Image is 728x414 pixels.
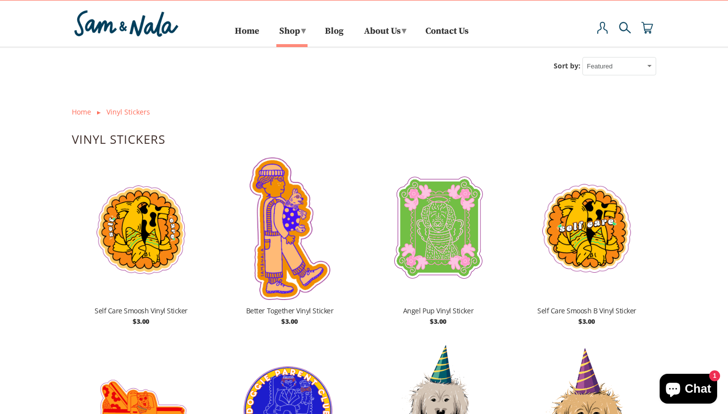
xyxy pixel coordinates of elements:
a: Contact Us [425,28,468,44]
a: Blog [325,28,344,44]
a: Angel Pup Vinyl Sticker Angel Pup Vinyl Sticker $3.00 [369,156,508,329]
span: $3.00 [133,317,150,326]
a: My Account [597,22,609,44]
img: Better Together Vinyl Sticker [241,156,338,304]
a: Search [619,22,631,44]
a: Vinyl Stickers [106,107,150,117]
span: ▾ [402,25,406,37]
a: About Us▾ [361,22,409,44]
a: Home [72,107,91,117]
span: Self Care Smoosh B Vinyl Sticker [537,305,636,316]
inbox-online-store-chat: Shopify online store chat [657,374,720,406]
span: $3.00 [578,317,595,326]
img: Angel Pup Vinyl Sticker [392,156,484,304]
img: search-icon [619,22,631,34]
img: Self Care Smoosh B Vinyl Sticker [539,156,634,304]
span: $3.00 [430,317,447,326]
span: Better Together Vinyl Sticker [246,305,333,316]
a: Home [235,28,259,44]
a: Better Together Vinyl Sticker Better Together Vinyl Sticker $3.00 [220,156,359,329]
img: Self Care Smoosh Vinyl Sticker [92,156,190,304]
label: Sort by: [554,61,580,70]
img: Sam & Nala [72,8,181,39]
img: user-icon [597,22,609,34]
h1: Vinyl Stickers [72,128,656,148]
img: cart-icon [641,22,653,34]
span: Self Care Smoosh Vinyl Sticker [95,305,188,316]
span: ▾ [301,25,306,37]
span: $3.00 [281,317,298,326]
span: Angel Pup Vinyl Sticker [403,305,473,316]
a: Self Care Smoosh B Vinyl Sticker Self Care Smoosh B Vinyl Sticker $3.00 [518,156,656,329]
a: Self Care Smoosh Vinyl Sticker Self Care Smoosh Vinyl Sticker $3.00 [72,156,210,329]
img: or.png [97,111,101,115]
a: Shop▾ [276,22,308,44]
